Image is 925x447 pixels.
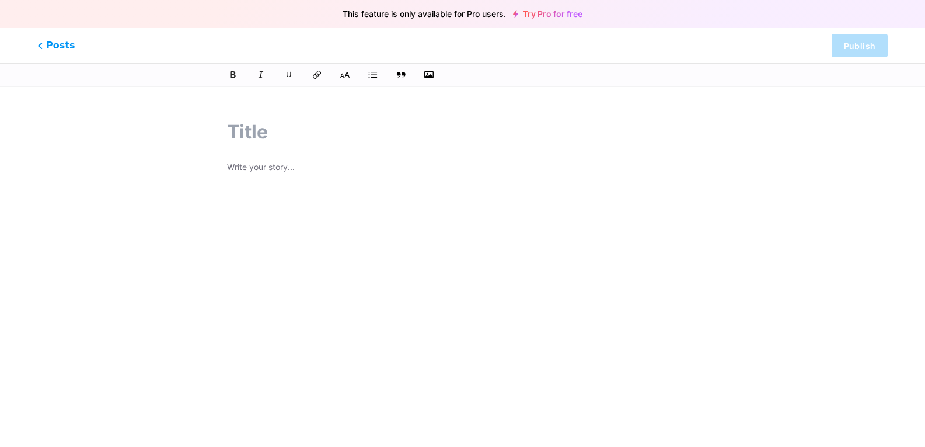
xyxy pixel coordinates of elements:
span: Publish [844,41,875,51]
button: Publish [832,34,888,57]
span: This feature is only available for Pro users. [343,6,506,22]
input: Title [227,118,698,146]
a: Try Pro for free [513,9,582,19]
span: Posts [37,39,75,53]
